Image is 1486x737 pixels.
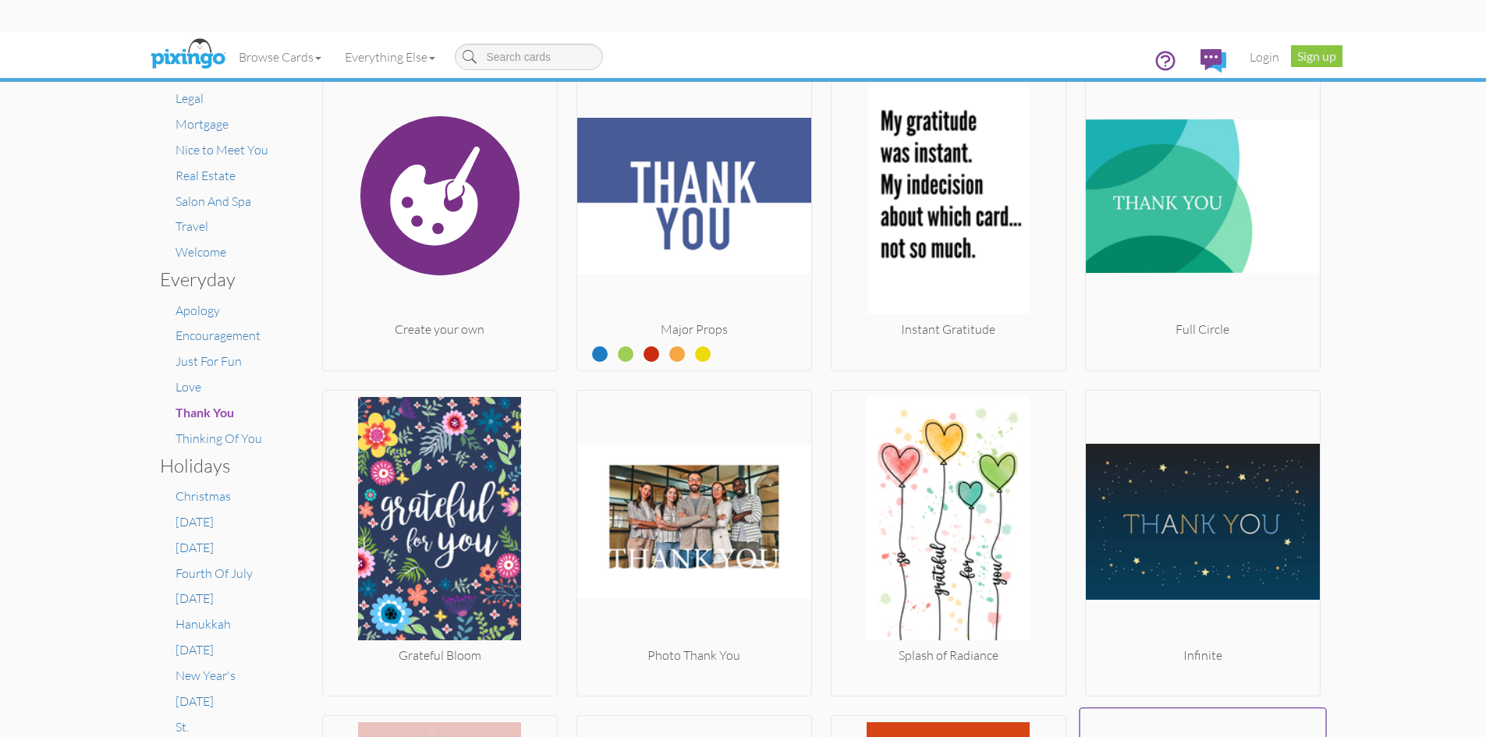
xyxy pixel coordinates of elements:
a: Sign up [1291,45,1342,67]
img: 20210118-204819-7864cac32f3c-250.jpg [1086,397,1320,647]
a: Fourth Of July [176,565,253,581]
div: Photo Thank You [577,647,811,664]
h3: Everyday [160,269,273,289]
img: 20240110-012805-78d6d3990a3d-250.jpg [832,397,1066,647]
a: Legal [176,90,204,106]
a: Browse Cards [227,37,333,76]
a: [DATE] [176,514,214,530]
a: Thinking Of You [176,431,262,446]
a: New Year's [176,668,236,683]
img: 20250730-190331-2a68eda0103b-250.png [832,71,1066,321]
img: pixingo logo [147,35,229,74]
div: Grateful Bloom [323,647,557,664]
a: Salon And Spa [176,193,251,209]
img: 20250716-161921-cab435a0583f-250.jpg [577,71,811,321]
div: Major Props [577,321,811,338]
img: comments.svg [1201,49,1226,73]
a: Hanukkah [176,616,231,632]
a: Travel [176,218,208,234]
div: Instant Gratitude [832,321,1066,338]
input: Search cards [455,44,603,70]
a: [DATE] [176,642,214,657]
a: [DATE] [176,693,214,709]
a: Just For Fun [176,353,242,369]
img: 20250812-230729-7c73d45fd043-250.jpg [1086,71,1320,321]
div: Full Circle [1086,321,1320,338]
a: Login [1238,37,1291,76]
img: create.svg [323,71,557,321]
a: Welcome [176,244,226,260]
div: Create your own [323,321,557,338]
a: Real Estate [176,168,236,183]
a: Mortgage [176,116,229,132]
a: [DATE] [176,590,214,606]
a: Love [176,379,201,395]
div: Splash of Radiance [832,647,1066,664]
a: [DATE] [176,540,214,555]
a: Thank You [176,405,234,420]
iframe: Chat [1485,736,1486,737]
div: Infinite [1086,647,1320,664]
img: 20220401-173043-a7f2cc2397cf-250.jpg [577,397,811,647]
a: Encouragement [176,328,261,343]
a: Christmas [176,488,231,504]
a: Everything Else [333,37,447,76]
img: 20231108-163423-1e19135996a7-250.jpg [323,397,557,647]
h3: Holidays [160,455,273,476]
a: Nice to Meet You [176,142,268,158]
a: Apology [176,303,220,318]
